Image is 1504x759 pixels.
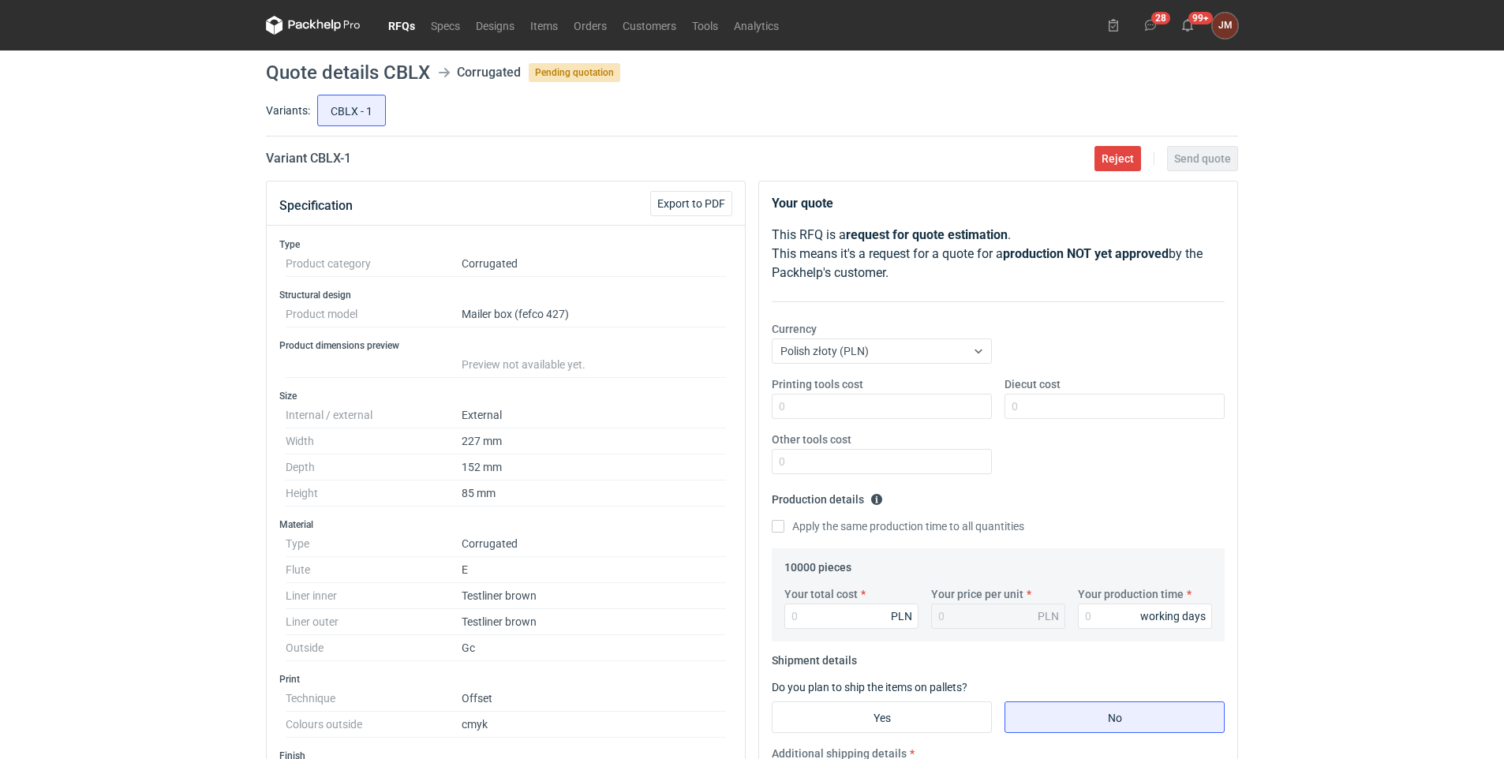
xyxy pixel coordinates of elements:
[462,358,586,371] span: Preview not available yet.
[462,480,726,507] dd: 85 mm
[772,376,863,392] label: Printing tools cost
[772,196,833,211] strong: Your quote
[286,301,462,327] dt: Product model
[286,583,462,609] dt: Liner inner
[1212,13,1238,39] button: JM
[279,390,732,402] h3: Size
[529,63,620,82] span: Pending quotation
[772,449,992,474] input: 0
[772,394,992,419] input: 0
[286,402,462,428] dt: Internal / external
[266,103,310,118] label: Variants:
[279,673,732,686] h3: Print
[279,518,732,531] h3: Material
[286,531,462,557] dt: Type
[286,635,462,661] dt: Outside
[566,16,615,35] a: Orders
[279,238,732,251] h3: Type
[279,289,732,301] h3: Structural design
[772,321,817,337] label: Currency
[266,16,361,35] svg: Packhelp Pro
[784,586,858,602] label: Your total cost
[784,555,851,574] legend: 10000 pieces
[286,557,462,583] dt: Flute
[462,557,726,583] dd: E
[462,251,726,277] dd: Corrugated
[1102,153,1134,164] span: Reject
[462,531,726,557] dd: Corrugated
[1212,13,1238,39] div: JOANNA MOCZAŁA
[1005,394,1225,419] input: 0
[1038,608,1059,624] div: PLN
[279,187,353,225] button: Specification
[846,227,1008,242] strong: request for quote estimation
[772,226,1225,282] p: This RFQ is a . This means it's a request for a quote for a by the Packhelp's customer.
[772,681,967,694] label: Do you plan to ship the items on pallets?
[457,63,521,82] div: Corrugated
[772,648,857,667] legend: Shipment details
[462,454,726,480] dd: 152 mm
[462,301,726,327] dd: Mailer box (fefco 427)
[462,583,726,609] dd: Testliner brown
[772,701,992,733] label: Yes
[1175,13,1200,38] button: 99+
[286,251,462,277] dt: Product category
[931,586,1023,602] label: Your price per unit
[286,428,462,454] dt: Width
[462,712,726,738] dd: cmyk
[891,608,912,624] div: PLN
[1003,246,1169,261] strong: production NOT yet approved
[468,16,522,35] a: Designs
[1167,146,1238,171] button: Send quote
[279,339,732,352] h3: Product dimensions preview
[423,16,468,35] a: Specs
[772,518,1024,534] label: Apply the same production time to all quantities
[286,686,462,712] dt: Technique
[462,402,726,428] dd: External
[726,16,787,35] a: Analytics
[1078,604,1212,629] input: 0
[1140,608,1206,624] div: working days
[286,480,462,507] dt: Height
[462,635,726,661] dd: Gc
[772,432,851,447] label: Other tools cost
[266,149,351,168] h2: Variant CBLX - 1
[286,454,462,480] dt: Depth
[615,16,684,35] a: Customers
[1138,13,1163,38] button: 28
[380,16,423,35] a: RFQs
[784,604,918,629] input: 0
[462,686,726,712] dd: Offset
[1005,376,1061,392] label: Diecut cost
[522,16,566,35] a: Items
[684,16,726,35] a: Tools
[1078,586,1184,602] label: Your production time
[266,63,430,82] h1: Quote details CBLX
[780,345,869,357] span: Polish złoty (PLN)
[1005,701,1225,733] label: No
[1174,153,1231,164] span: Send quote
[462,428,726,454] dd: 227 mm
[317,95,386,126] label: CBLX - 1
[1094,146,1141,171] button: Reject
[650,191,732,216] button: Export to PDF
[286,712,462,738] dt: Colours outside
[286,609,462,635] dt: Liner outer
[772,487,883,506] legend: Production details
[657,198,725,209] span: Export to PDF
[462,609,726,635] dd: Testliner brown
